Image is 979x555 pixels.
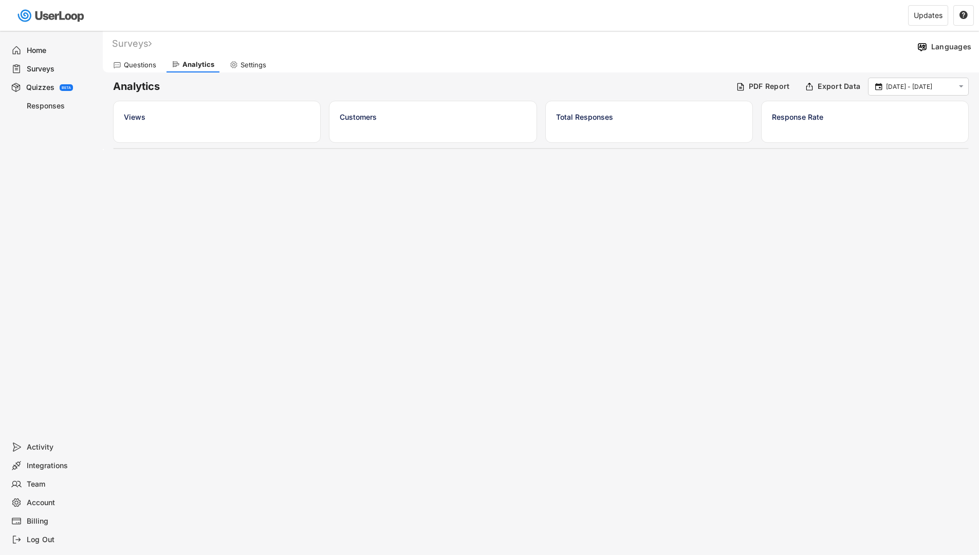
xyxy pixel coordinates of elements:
div: Views [124,112,310,122]
div: Export Data [818,82,860,91]
div: Integrations [27,461,95,471]
div: Quizzes [26,83,54,92]
input: Select Date Range [886,82,954,92]
div: Settings [241,61,266,69]
div: Team [27,479,95,489]
text:  [959,10,968,20]
button:  [874,82,883,91]
text:  [959,82,964,91]
button:  [956,82,966,91]
div: Questions [124,61,156,69]
text:  [875,82,882,91]
h6: Analytics [113,80,728,94]
img: userloop-logo-01.svg [15,5,88,26]
div: Responses [27,101,95,111]
div: Response Rate [772,112,958,122]
div: Surveys [27,64,95,74]
div: Updates [914,12,943,19]
button:  [959,11,968,20]
div: Customers [340,112,526,122]
div: Home [27,46,95,55]
div: Log Out [27,535,95,545]
div: Analytics [182,60,214,69]
div: Activity [27,442,95,452]
div: PDF Report [749,82,790,91]
div: Surveys [112,38,152,49]
img: Language%20Icon.svg [917,42,928,52]
div: Billing [27,516,95,526]
div: Languages [931,42,971,51]
div: Total Responses [556,112,742,122]
div: BETA [62,86,71,89]
div: Account [27,498,95,508]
